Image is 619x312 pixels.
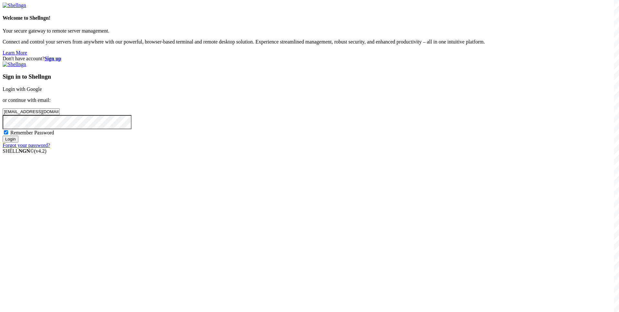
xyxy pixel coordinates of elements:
a: Login with Google [3,86,42,92]
span: SHELL © [3,148,46,154]
input: Login [3,136,18,142]
a: Forgot your password? [3,142,50,148]
div: Don't have account? [3,56,616,62]
p: Your secure gateway to remote server management. [3,28,616,34]
img: Shellngn [3,62,26,67]
img: Shellngn [3,3,26,8]
input: Remember Password [4,130,8,134]
h3: Sign in to Shellngn [3,73,616,80]
p: or continue with email: [3,97,616,103]
a: Learn More [3,50,27,55]
p: Connect and control your servers from anywhere with our powerful, browser-based terminal and remo... [3,39,616,45]
span: 4.2.0 [34,148,47,154]
b: NGN [19,148,30,154]
h4: Welcome to Shellngn! [3,15,616,21]
a: Sign up [44,56,61,61]
span: Remember Password [10,130,54,135]
input: Email address [3,108,60,115]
